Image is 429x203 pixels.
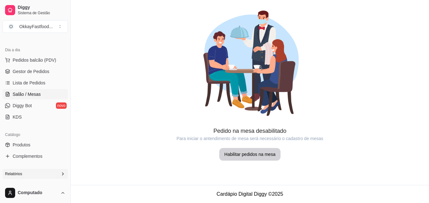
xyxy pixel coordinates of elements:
[13,68,49,75] span: Gestor de Pedidos
[13,91,41,97] span: Salão / Mesas
[3,66,68,77] a: Gestor de Pedidos
[13,57,56,63] span: Pedidos balcão (PDV)
[5,171,22,176] span: Relatórios
[3,140,68,150] a: Produtos
[71,185,429,203] footer: Cardápio Digital Diggy © 2025
[3,55,68,65] button: Pedidos balcão (PDV)
[3,185,68,200] button: Computado
[13,80,45,86] span: Lista de Pedidos
[13,114,22,120] span: KDS
[3,78,68,88] a: Lista de Pedidos
[8,23,14,30] span: O
[18,10,65,15] span: Sistema de Gestão
[3,3,68,18] a: DiggySistema de Gestão
[13,142,30,148] span: Produtos
[3,112,68,122] a: KDS
[3,45,68,55] div: Dia a dia
[19,23,53,30] div: OkkayFastfood ...
[13,153,42,159] span: Complementos
[3,151,68,161] a: Complementos
[3,20,68,33] button: Select a team
[18,5,65,10] span: Diggy
[71,126,429,135] article: Pedido na mesa desabilitado
[18,190,58,196] span: Computado
[3,130,68,140] div: Catálogo
[3,89,68,99] a: Salão / Mesas
[219,148,281,161] button: Habilitar pedidos na mesa
[13,102,32,109] span: Diggy Bot
[3,101,68,111] a: Diggy Botnovo
[71,135,429,142] article: Para iniciar o antendimento de mesa será necessário o cadastro de mesas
